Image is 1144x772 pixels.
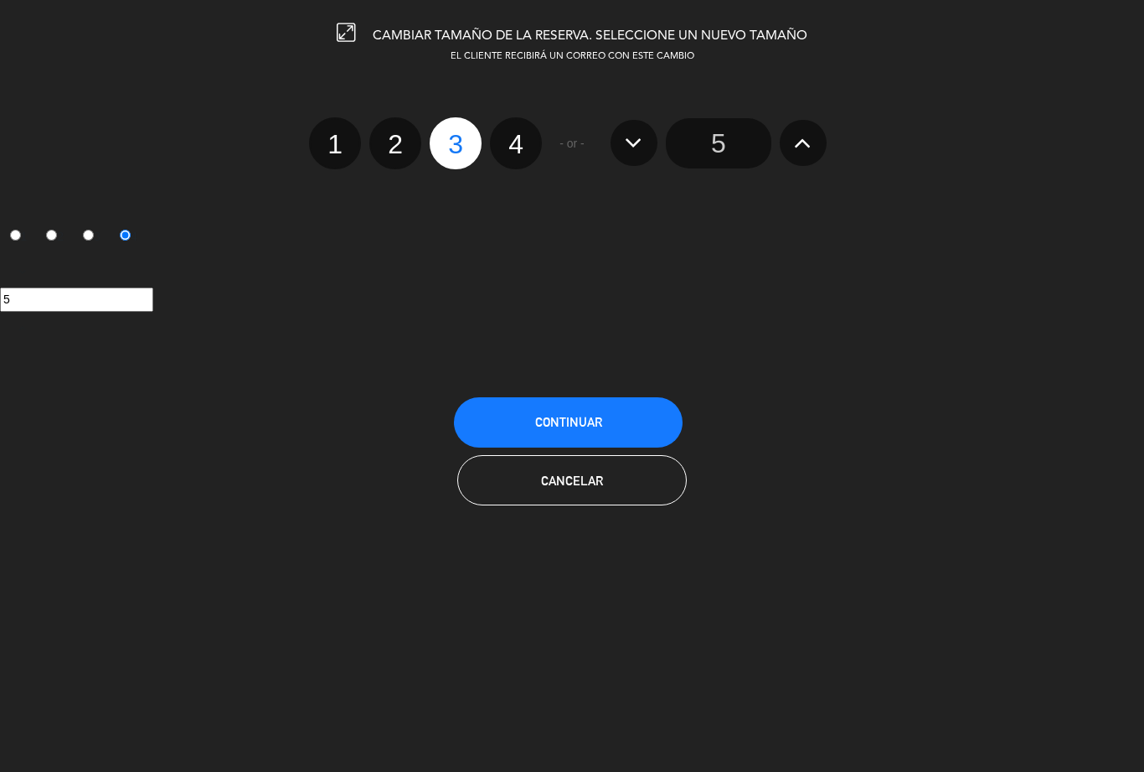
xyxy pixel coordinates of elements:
[83,230,94,241] input: 3
[454,397,683,448] button: Continuar
[120,230,131,241] input: 4
[309,117,361,169] label: 1
[541,474,603,488] span: Cancelar
[457,455,686,505] button: Cancelar
[373,29,807,43] span: CAMBIAR TAMAÑO DE LA RESERVA. SELECCIONE UN NUEVO TAMAÑO
[490,117,542,169] label: 4
[559,134,585,153] span: - or -
[110,222,147,251] label: 4
[451,52,694,61] span: EL CLIENTE RECIBIRÁ UN CORREO CON ESTE CAMBIO
[46,230,57,241] input: 2
[10,230,21,241] input: 1
[430,117,482,169] label: 3
[74,222,111,251] label: 3
[37,222,74,251] label: 2
[369,117,421,169] label: 2
[535,415,602,429] span: Continuar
